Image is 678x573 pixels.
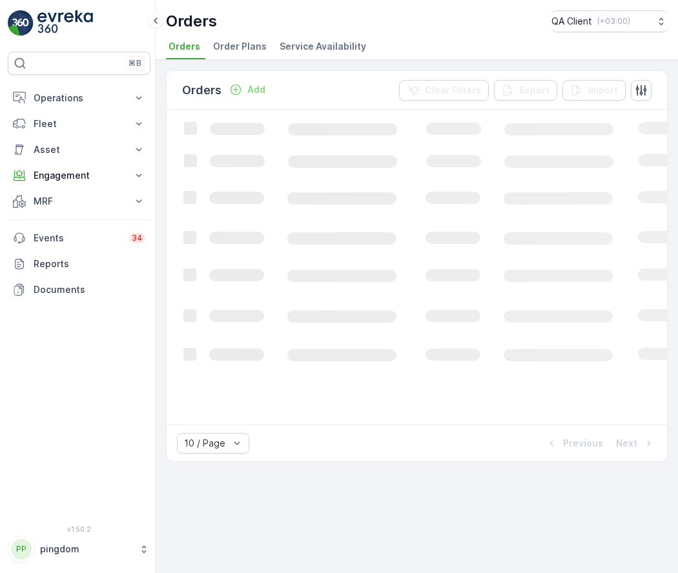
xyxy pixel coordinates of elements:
[562,80,626,101] button: Import
[37,10,93,36] img: logo_light-DOdMpM7g.png
[597,16,630,26] p: ( +03:00 )
[616,437,637,450] p: Next
[34,257,145,270] p: Reports
[169,40,200,53] span: Orders
[8,225,150,251] a: Events34
[8,251,150,277] a: Reports
[34,92,125,105] p: Operations
[34,283,145,296] p: Documents
[213,40,267,53] span: Order Plans
[494,80,557,101] button: Export
[34,195,125,208] p: MRF
[8,10,34,36] img: logo
[399,80,489,101] button: Clear Filters
[588,84,618,97] p: Import
[34,117,125,130] p: Fleet
[34,232,121,245] p: Events
[40,543,132,556] p: pingdom
[8,525,150,533] span: v 1.50.2
[8,188,150,214] button: MRF
[8,137,150,163] button: Asset
[166,11,217,32] p: Orders
[128,58,141,68] p: ⌘B
[182,81,221,99] p: Orders
[224,82,271,97] button: Add
[247,83,265,96] p: Add
[11,539,32,559] div: PP
[563,437,603,450] p: Previous
[280,40,366,53] span: Service Availability
[544,436,604,451] button: Previous
[8,163,150,188] button: Engagement
[520,84,550,97] p: Export
[132,233,143,243] p: 34
[34,143,125,156] p: Asset
[8,111,150,137] button: Fleet
[551,15,592,28] p: QA Client
[34,169,125,182] p: Engagement
[8,536,150,563] button: PPpingdom
[8,85,150,111] button: Operations
[8,277,150,303] a: Documents
[551,10,668,32] button: QA Client(+03:00)
[425,84,481,97] p: Clear Filters
[615,436,657,451] button: Next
